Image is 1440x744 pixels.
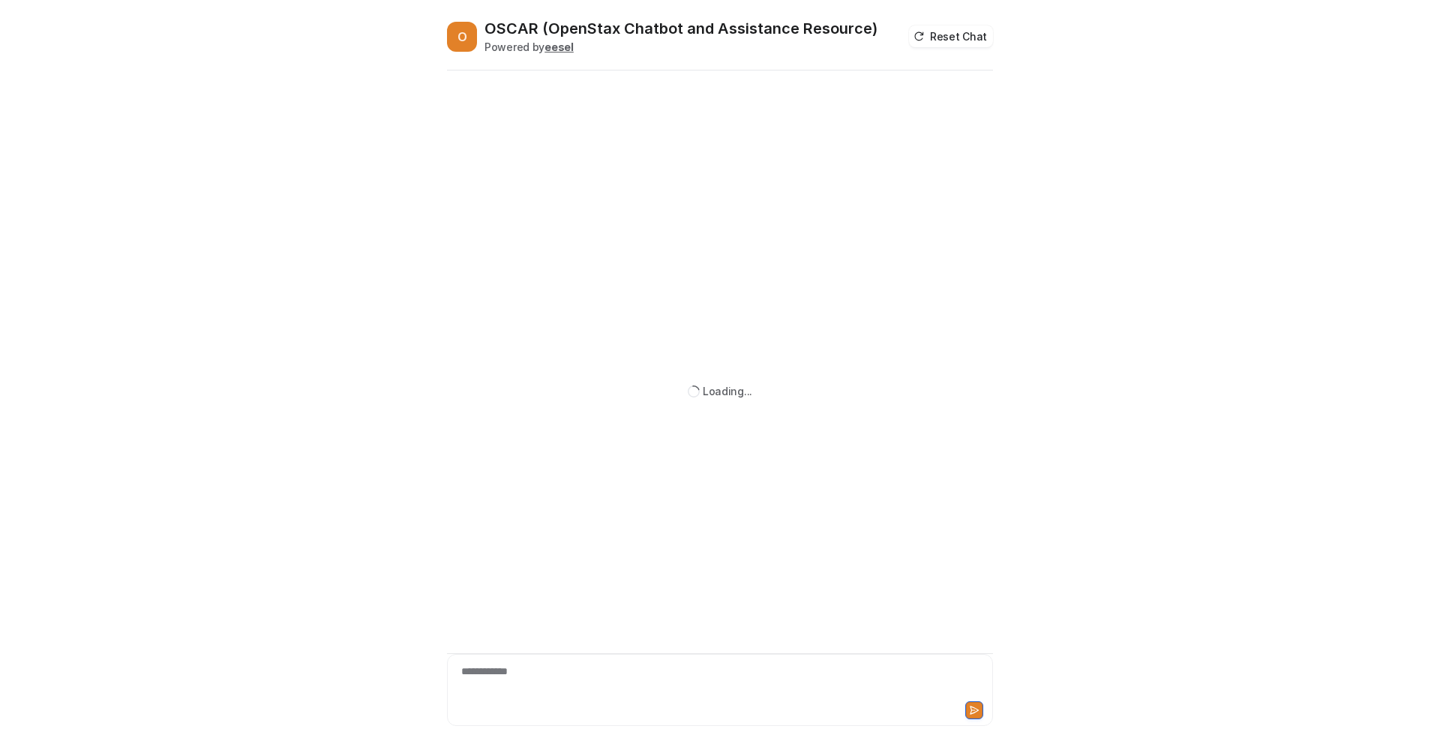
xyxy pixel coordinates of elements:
button: Reset Chat [909,25,993,47]
div: Loading... [703,383,752,399]
div: Powered by [484,39,877,55]
span: O [447,22,477,52]
b: eesel [544,40,574,53]
h2: OSCAR (OpenStax Chatbot and Assistance Resource) [484,18,877,39]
